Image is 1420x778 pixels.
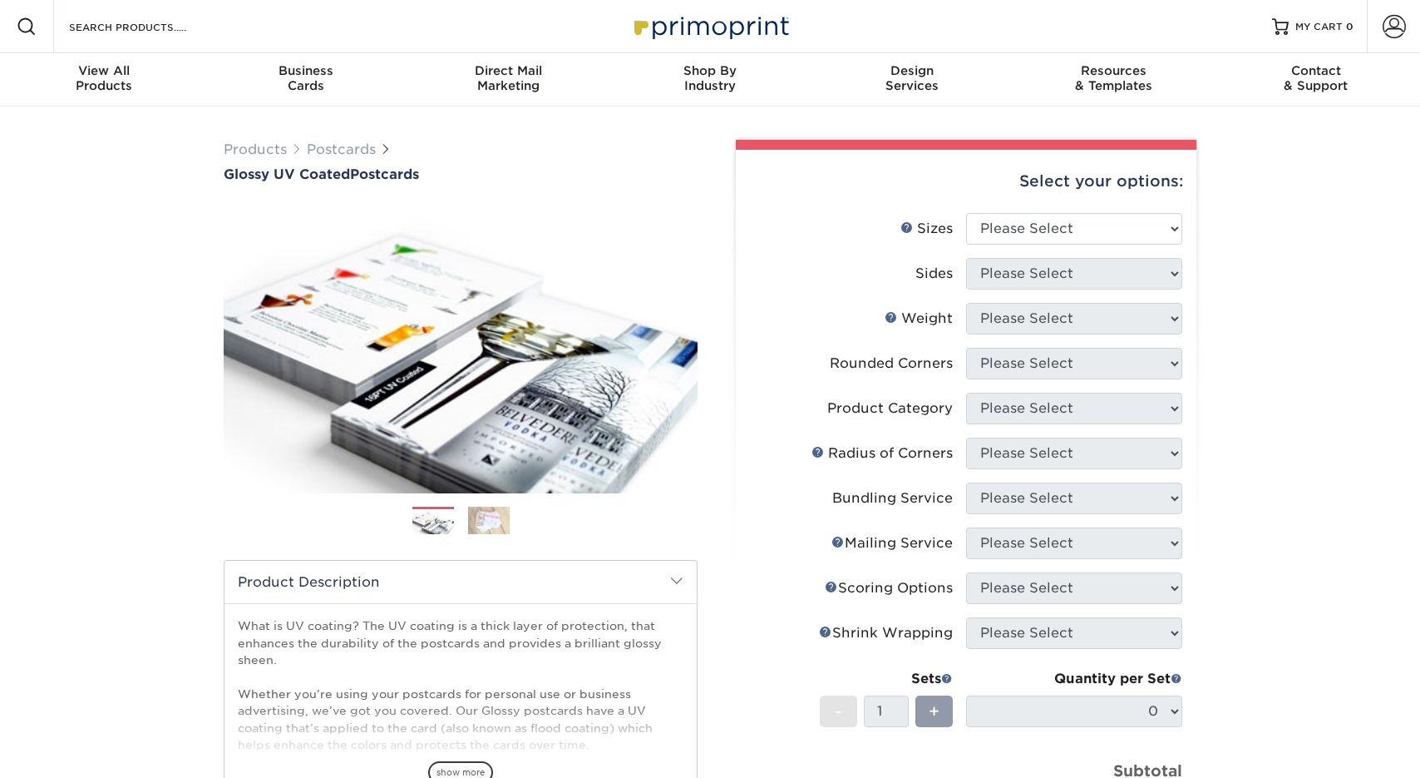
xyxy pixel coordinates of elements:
div: Rounded Corners [830,354,953,374]
span: - [835,699,842,724]
h2: Product Description [224,561,697,603]
span: Design [811,63,1013,78]
a: BusinessCards [205,53,407,107]
a: Direct MailMarketing [407,53,609,107]
img: Postcards 01 [412,508,454,537]
div: Cards [205,63,407,93]
div: & Templates [1013,63,1215,93]
div: Weight [885,309,953,329]
a: View AllProducts [3,53,205,107]
div: Radius of Corners [811,444,953,463]
div: Bundling Service [832,488,953,508]
div: Shrink Wrapping [819,623,953,643]
a: Glossy UV CoatedPostcards [224,166,698,182]
span: Business [205,63,407,78]
span: 0 [1346,21,1353,32]
img: Primoprint [627,8,793,44]
div: Sizes [900,219,953,239]
div: Select your options: [749,150,1183,213]
div: Industry [609,63,811,93]
a: Postcards [307,141,376,157]
a: DesignServices [811,53,1013,107]
span: View All [3,63,205,78]
div: Product Category [827,399,953,419]
div: Products [3,63,205,93]
div: & Support [1215,63,1417,93]
div: Mailing Service [831,533,953,553]
a: Contact& Support [1215,53,1417,107]
span: Contact [1215,63,1417,78]
div: Sets [820,669,953,689]
span: MY CART [1295,20,1343,34]
span: Shop By [609,63,811,78]
img: Postcards 02 [468,506,510,535]
h1: Postcards [224,166,698,182]
a: Resources& Templates [1013,53,1215,107]
div: Sides [915,264,953,284]
div: Marketing [407,63,609,93]
div: Quantity per Set [966,669,1182,689]
input: SEARCH PRODUCTS..... [67,17,229,37]
span: Direct Mail [407,63,609,78]
span: Glossy UV Coated [224,166,350,182]
span: Resources [1013,63,1215,78]
div: Scoring Options [825,578,953,598]
img: Glossy UV Coated 01 [224,184,698,512]
span: + [929,699,939,724]
a: Products [224,141,287,157]
a: Shop ByIndustry [609,53,811,107]
div: Services [811,63,1013,93]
